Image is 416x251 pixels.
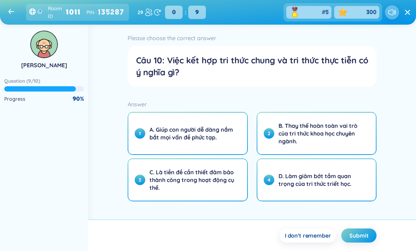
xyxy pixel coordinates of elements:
[279,172,363,188] span: D. Làm giảm bớt tầm quan trọng của tri thức triết học.
[257,113,376,154] button: 2B. Thay thế hoàn toàn vai trò của tri thức khoa học chuyên ngành.
[136,54,368,78] div: Câu 10: Việc kết hợp tri thức chung và tri thức thực tiễn có ý nghĩa gì?
[135,175,145,185] span: 3
[349,232,368,239] span: Submit
[285,232,331,239] span: I don't remember
[257,159,376,201] button: 4D. Làm giảm bớt tầm quan trọng của tri thức triết học.
[4,77,40,84] h6: Question ( 9 / 10 )
[30,31,58,58] img: avatar15.137ef533.svg
[366,8,377,16] span: 300
[135,128,145,139] span: 1
[86,8,94,16] span: PIN
[280,228,336,243] button: I don't remember
[128,99,377,109] div: Answer
[149,126,234,141] span: A. Giúp con người dễ dàng nắm bắt mọi vấn đề phức tạp.
[149,168,234,192] span: C. Là tiền đề cần thiết đảm bảo thành công trong hoạt động cụ thể.
[98,7,126,18] div: 135287
[4,95,25,103] div: Progress
[48,5,62,20] span: Room ID
[341,228,377,243] button: Submit
[165,6,183,19] span: 0
[279,122,363,145] span: B. Thay thế hoàn toàn vai trò của tri thức khoa học chuyên ngành.
[137,8,143,16] strong: 29
[264,128,274,139] span: 2
[322,8,329,16] div: #
[21,61,67,69] div: [PERSON_NAME]
[86,7,126,18] div: :
[73,95,84,103] div: 90 %
[325,8,329,16] span: 5
[128,33,377,43] div: Please choose the correct answer
[48,5,81,20] div: :
[188,6,206,19] span: 9
[264,175,274,185] span: 4
[37,9,42,14] button: ?
[128,159,247,201] button: 3C. Là tiền đề cần thiết đảm bảo thành công trong hoạt động cụ thể.
[66,7,81,18] strong: 1011
[128,113,247,154] button: 1A. Giúp con người dễ dàng nắm bắt mọi vấn đề phức tạp.
[163,6,208,19] div: :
